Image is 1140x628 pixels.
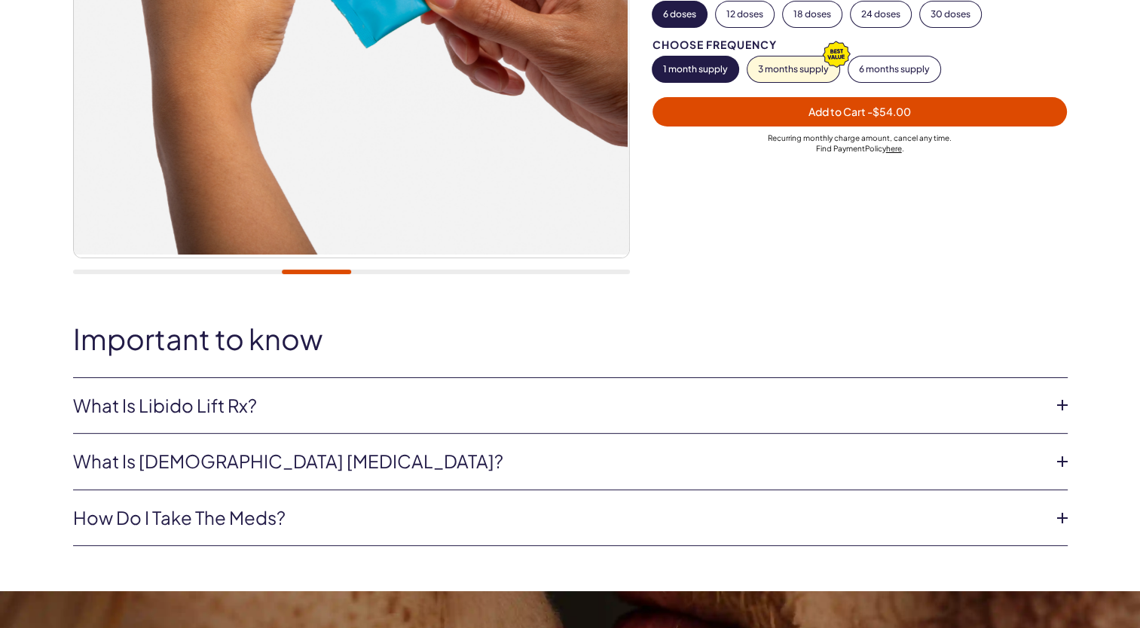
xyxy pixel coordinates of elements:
a: here [886,144,902,153]
div: Choose Frequency [653,39,1068,50]
span: Add to Cart [808,105,911,118]
button: 30 doses [920,2,981,27]
button: 6 months supply [848,56,940,82]
a: What is Libido Lift Rx? [73,393,1044,419]
button: 12 doses [716,2,774,27]
button: Add to Cart -$54.00 [653,97,1068,127]
span: Find Payment [816,144,865,153]
div: Recurring monthly charge amount , cancel any time. Policy . [653,133,1068,154]
button: 18 doses [783,2,842,27]
button: 3 months supply [747,56,839,82]
a: How do I take the meds? [73,505,1044,531]
h2: Important to know [73,323,1068,355]
a: What is [DEMOGRAPHIC_DATA] [MEDICAL_DATA]? [73,449,1044,474]
button: 24 doses [851,2,911,27]
button: 6 doses [653,2,707,27]
button: 1 month supply [653,56,738,82]
span: - $54.00 [867,105,911,118]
